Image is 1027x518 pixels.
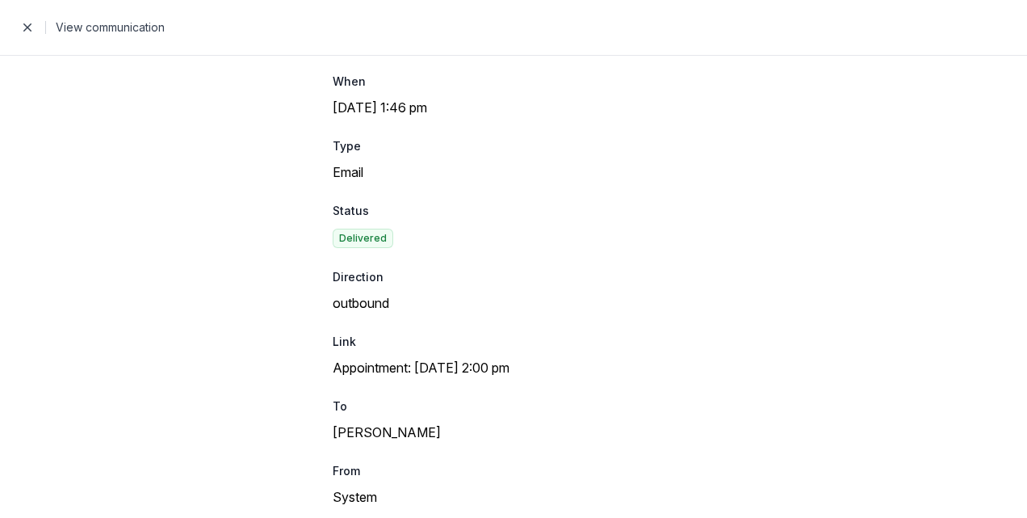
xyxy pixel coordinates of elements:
div: Status [333,201,694,221]
span: Delivered [333,229,393,248]
div: From [333,461,694,481]
div: [PERSON_NAME] [333,423,694,442]
div: To [333,397,694,416]
div: Appointment: [DATE] 2:00 pm [333,358,694,377]
div: Type [333,137,694,156]
div: When [333,72,694,91]
div: outbound [333,293,694,313]
div: Link [333,332,694,352]
div: [DATE] 1:46 pm [333,98,694,117]
h2: View communication [56,18,1008,37]
div: System [333,487,694,507]
div: Email [333,162,694,182]
div: Direction [333,267,694,287]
